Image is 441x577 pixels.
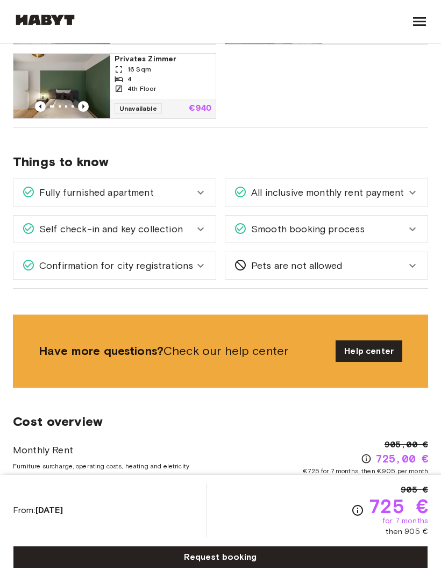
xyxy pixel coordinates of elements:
span: Check our help center [39,343,327,359]
p: €940 [189,104,211,113]
span: Privates Zimmer [115,54,211,65]
div: Pets are not allowed [225,252,428,279]
div: All inclusive monthly rent payment [225,179,428,206]
span: 725,00 € [376,451,428,466]
span: Self check-in and key collection [35,222,183,236]
span: for 7 months [382,516,428,526]
span: 905,00 € [385,438,428,451]
img: Marketing picture of unit DE-01-010-002-02HF [13,54,110,118]
span: Smooth booking process [247,222,365,236]
svg: Check cost overview for full price breakdown. Please note that discounts apply to new joiners onl... [351,504,364,517]
div: Smooth booking process [225,216,428,243]
div: Confirmation for city registrations [13,252,216,279]
span: All inclusive monthly rent payment [247,186,404,200]
span: 4 [127,74,132,84]
div: Fully furnished apartment [13,179,216,206]
a: Request booking [13,546,428,568]
span: Confirmation for city registrations [35,259,193,273]
img: Habyt [13,15,77,25]
span: €725 for 7 months, then €905 per month [303,466,428,476]
b: Have more questions? [39,344,163,358]
span: Fully furnished apartment [35,186,154,200]
button: Previous image [78,101,89,112]
span: Furniture surcharge, operating costs, heating and eletricity [13,461,189,471]
button: Previous image [35,101,46,112]
div: Self check-in and key collection [13,216,216,243]
span: 905 € [401,483,428,496]
span: Monthly Rent [13,443,189,457]
b: [DATE] [35,505,63,515]
a: Marketing picture of unit DE-01-010-002-02HFPrevious imagePrevious imagePrivates Zimmer16 Sqm44th... [13,53,216,119]
span: Things to know [13,154,428,170]
span: From: [13,504,63,516]
span: Cost overview [13,414,428,430]
a: Help center [336,340,402,362]
span: Unavailable [115,103,162,114]
svg: Check cost overview for full price breakdown. Please note that discounts apply to new joiners onl... [361,453,372,464]
span: 725 € [368,496,428,516]
span: Pets are not allowed [247,259,342,273]
span: then 905 € [386,526,428,537]
span: 16 Sqm [127,65,151,74]
span: 4th Floor [127,84,156,94]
